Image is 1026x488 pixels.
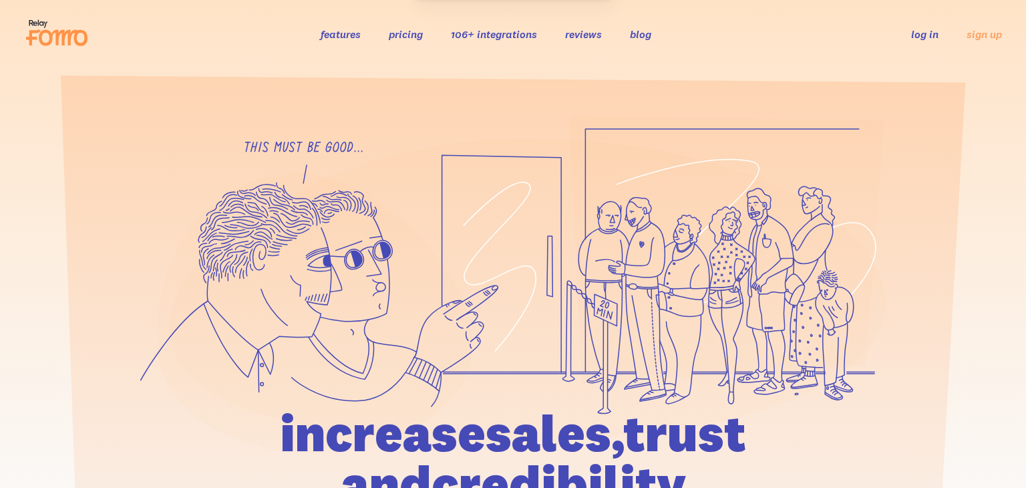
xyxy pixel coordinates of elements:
[389,27,423,41] a: pricing
[565,27,602,41] a: reviews
[911,27,938,41] a: log in
[451,27,537,41] a: 106+ integrations
[321,27,361,41] a: features
[967,27,1002,41] a: sign up
[630,27,651,41] a: blog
